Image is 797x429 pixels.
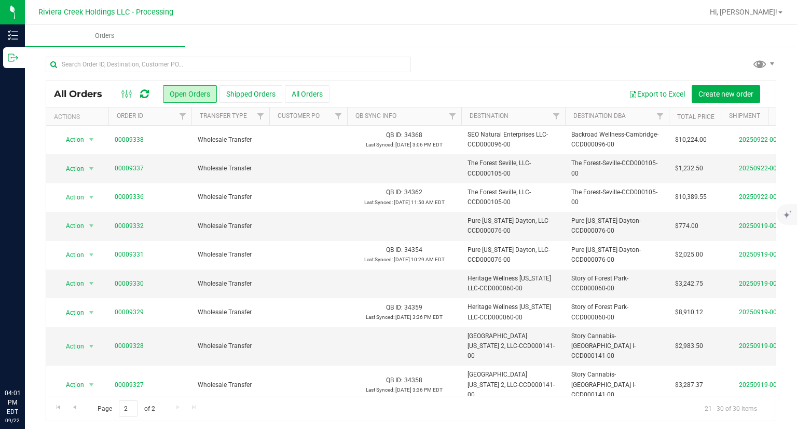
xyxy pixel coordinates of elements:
[85,219,98,233] span: select
[285,85,329,103] button: All Orders
[115,341,144,351] a: 00009328
[404,131,422,139] span: 34368
[677,113,714,120] a: Total Price
[571,130,663,150] span: Backroad Wellness-Cambridge-CCD000096-00
[675,135,707,145] span: $10,224.00
[675,279,703,289] span: $3,242.75
[8,52,18,63] inline-svg: Outbound
[444,108,461,125] a: Filter
[85,132,98,147] span: select
[739,342,780,350] a: 20250919-002
[395,142,443,148] span: [DATE] 3:06 PM EDT
[46,57,411,72] input: Search Order ID, Destination, Customer PO...
[198,279,263,289] span: Wholesale Transfer
[696,400,765,416] span: 21 - 30 of 30 items
[571,302,663,322] span: Story of Forest Park-CCD000060-00
[57,305,85,320] span: Action
[386,131,403,139] span: QB ID:
[5,388,20,417] p: 04:01 PM EDT
[85,190,98,205] span: select
[89,400,163,417] span: Page of 2
[386,189,403,196] span: QB ID:
[468,302,559,322] span: Heritage Wellness [US_STATE] LLC-CCD000060-00
[573,112,626,119] a: Destination DBA
[470,112,509,119] a: Destination
[366,142,394,148] span: Last Synced:
[57,162,85,176] span: Action
[571,187,663,207] span: The Forest-Seville-CCD000105-00
[366,387,394,393] span: Last Synced:
[115,279,144,289] a: 00009330
[386,246,403,253] span: QB ID:
[386,304,403,311] span: QB ID:
[198,221,263,231] span: Wholesale Transfer
[652,108,669,125] a: Filter
[571,370,663,400] span: Story Cannabis-[GEOGRAPHIC_DATA] I-CCD000141-00
[739,136,780,143] a: 20250922-003
[54,113,104,120] div: Actions
[386,377,403,384] span: QB ID:
[174,108,191,125] a: Filter
[57,190,85,205] span: Action
[252,108,269,125] a: Filter
[115,192,144,202] a: 00009336
[571,331,663,361] span: Story Cannabis-[GEOGRAPHIC_DATA] I-CCD000141-00
[57,132,85,147] span: Action
[404,189,422,196] span: 34362
[117,112,143,119] a: Order ID
[278,112,320,119] a: Customer PO
[198,192,263,202] span: Wholesale Transfer
[468,130,559,150] span: SEO Natural Enterprises LLC-CCD000096-00
[675,307,703,317] span: $8,910.12
[38,8,173,17] span: Riviera Creek Holdings LLC - Processing
[163,85,217,103] button: Open Orders
[739,165,780,172] a: 20250922-002
[198,164,263,173] span: Wholesale Transfer
[675,380,703,390] span: $3,287.37
[115,164,144,173] a: 00009337
[404,246,422,253] span: 34354
[81,31,129,41] span: Orders
[571,245,663,265] span: Pure [US_STATE]-Dayton-CCD000076-00
[219,85,282,103] button: Shipped Orders
[54,88,113,100] span: All Orders
[364,257,393,262] span: Last Synced:
[468,331,559,361] span: [GEOGRAPHIC_DATA] [US_STATE] 2, LLC-CCD000141-00
[395,387,443,393] span: [DATE] 3:36 PM EDT
[739,381,780,388] a: 20250919-001
[119,400,138,417] input: 2
[198,135,263,145] span: Wholesale Transfer
[115,135,144,145] a: 00009338
[5,417,20,424] p: 09/22
[115,221,144,231] a: 00009332
[57,378,85,392] span: Action
[57,219,85,233] span: Action
[675,192,707,202] span: $10,389.55
[85,162,98,176] span: select
[85,305,98,320] span: select
[25,25,185,47] a: Orders
[675,341,703,351] span: $2,983.50
[468,158,559,178] span: The Forest Seville, LLC-CCD000105-00
[468,216,559,236] span: Pure [US_STATE] Dayton, LLC-CCD000076-00
[394,199,445,205] span: [DATE] 11:50 AM EDT
[698,90,753,98] span: Create new order
[404,377,422,384] span: 34358
[57,248,85,262] span: Action
[85,378,98,392] span: select
[115,250,144,260] a: 00009331
[394,257,445,262] span: [DATE] 10:29 AM EDT
[468,245,559,265] span: Pure [US_STATE] Dayton, LLC-CCD000076-00
[115,380,144,390] a: 00009327
[468,274,559,293] span: Heritage Wellness [US_STATE] LLC-CCD000060-00
[692,85,760,103] button: Create new order
[739,193,780,200] a: 20250922-001
[200,112,247,119] a: Transfer Type
[622,85,692,103] button: Export to Excel
[366,314,394,320] span: Last Synced:
[8,30,18,41] inline-svg: Inventory
[198,250,263,260] span: Wholesale Transfer
[395,314,443,320] span: [DATE] 3:36 PM EDT
[198,341,263,351] span: Wholesale Transfer
[739,251,780,258] a: 20250919-005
